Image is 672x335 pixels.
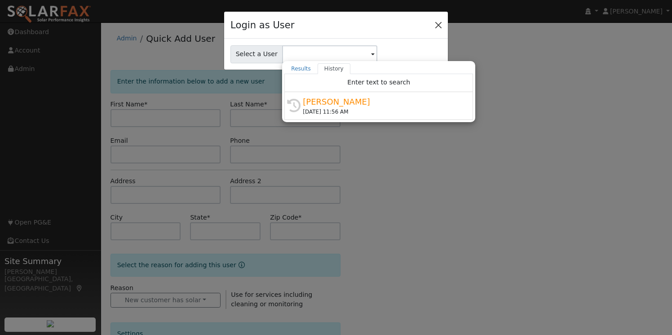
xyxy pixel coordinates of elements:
span: Enter text to search [347,79,410,86]
h4: Login as User [230,18,294,32]
span: Select a User [230,45,283,63]
i: History [287,99,301,112]
div: [PERSON_NAME] [303,96,463,108]
button: Close [432,18,445,31]
a: Results [284,63,318,74]
div: [DATE] 11:56 AM [303,108,463,116]
a: History [318,63,350,74]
